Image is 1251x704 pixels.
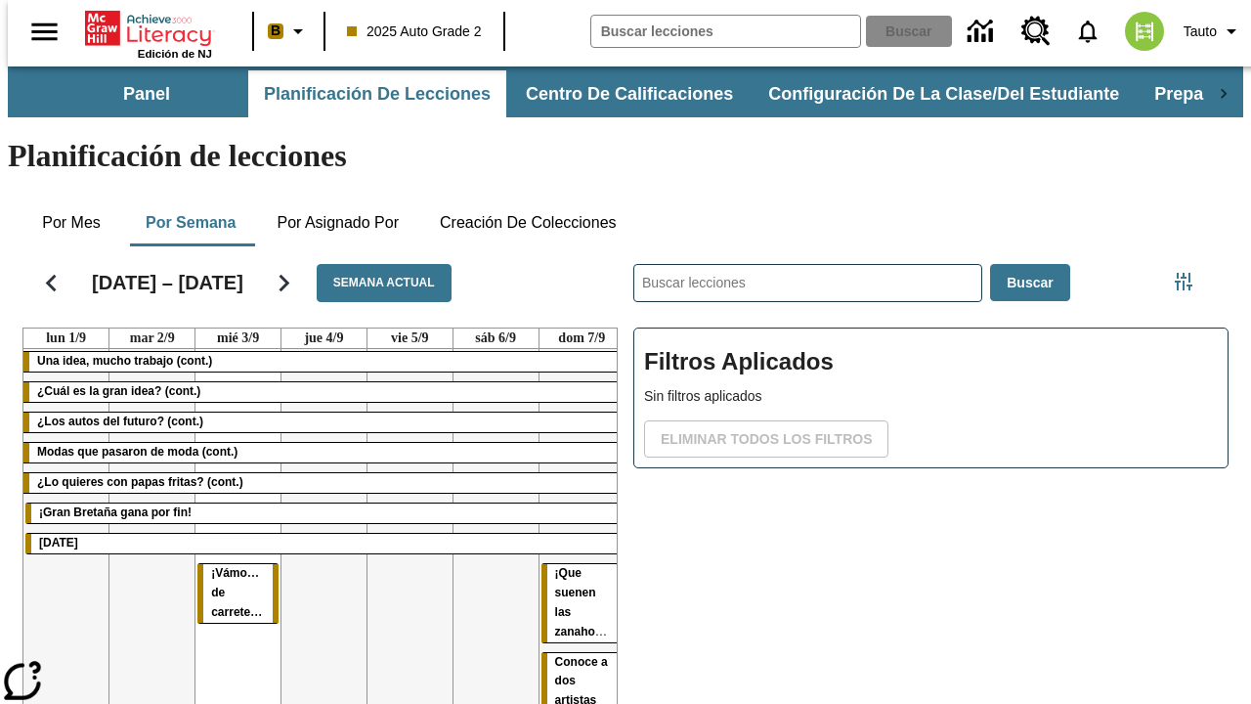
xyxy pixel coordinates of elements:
[471,329,520,348] a: 6 de septiembre de 2025
[591,16,860,47] input: Buscar campo
[22,199,120,246] button: Por mes
[47,70,1204,117] div: Subbarra de navegación
[49,70,244,117] button: Panel
[1125,12,1164,51] img: avatar image
[634,265,981,301] input: Buscar lecciones
[39,536,78,550] span: Día del Trabajo
[248,70,506,117] button: Planificación de lecciones
[259,258,309,308] button: Seguir
[23,382,625,402] div: ¿Cuál es la gran idea? (cont.)
[387,329,433,348] a: 5 de septiembre de 2025
[130,199,251,246] button: Por semana
[23,352,625,372] div: Una idea, mucho trabajo (cont.)
[1176,14,1251,49] button: Perfil/Configuración
[317,264,452,302] button: Semana actual
[261,199,414,246] button: Por asignado por
[138,48,212,60] span: Edición de NJ
[956,5,1010,59] a: Centro de información
[85,7,212,60] div: Portada
[644,386,1218,407] p: Sin filtros aplicados
[23,443,625,462] div: Modas que pasaron de moda (cont.)
[8,138,1243,174] h1: Planificación de lecciones
[424,199,632,246] button: Creación de colecciones
[37,475,243,489] span: ¿Lo quieres con papas fritas? (cont.)
[213,329,263,348] a: 3 de septiembre de 2025
[510,70,749,117] button: Centro de calificaciones
[644,338,1218,386] h2: Filtros Aplicados
[1010,5,1062,58] a: Centro de recursos, Se abrirá en una pestaña nueva.
[633,328,1229,468] div: Filtros Aplicados
[8,66,1243,117] div: Subbarra de navegación
[300,329,347,348] a: 4 de septiembre de 2025
[541,564,623,642] div: ¡Que suenen las zanahorias!
[37,354,212,368] span: Una idea, mucho trabajo (cont.)
[197,564,279,623] div: ¡Vámonos de carretera!
[42,329,90,348] a: 1 de septiembre de 2025
[211,566,268,619] span: ¡Vámonos de carretera!
[271,19,280,43] span: B
[1204,70,1243,117] div: Pestañas siguientes
[1164,262,1203,301] button: Menú lateral de filtros
[25,504,623,523] div: ¡Gran Bretaña gana por fin!
[1062,6,1113,57] a: Notificaciones
[26,258,76,308] button: Regresar
[126,329,179,348] a: 2 de septiembre de 2025
[990,264,1069,302] button: Buscar
[23,473,625,493] div: ¿Lo quieres con papas fritas? (cont.)
[1113,6,1176,57] button: Escoja un nuevo avatar
[260,14,318,49] button: Boost El color de la clase es anaranjado claro. Cambiar el color de la clase.
[37,445,237,459] span: Modas que pasaron de moda (cont.)
[555,566,621,638] span: ¡Que suenen las zanahorias!
[25,534,623,553] div: Día del Trabajo
[85,9,212,48] a: Portada
[753,70,1135,117] button: Configuración de la clase/del estudiante
[39,506,192,519] span: ¡Gran Bretaña gana por fin!
[1184,22,1217,42] span: Tauto
[347,22,482,42] span: 2025 Auto Grade 2
[37,415,203,428] span: ¿Los autos del futuro? (cont.)
[16,3,73,61] button: Abrir el menú lateral
[37,384,200,398] span: ¿Cuál es la gran idea? (cont.)
[23,413,625,432] div: ¿Los autos del futuro? (cont.)
[554,329,609,348] a: 7 de septiembre de 2025
[92,271,243,294] h2: [DATE] – [DATE]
